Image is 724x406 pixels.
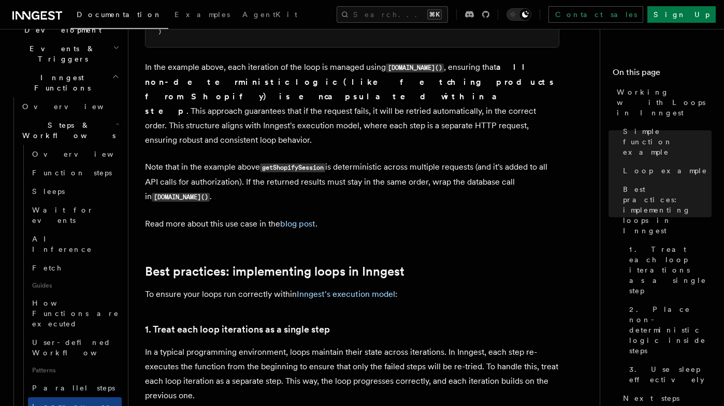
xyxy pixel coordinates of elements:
a: Examples [168,3,236,28]
span: 2. Place non-deterministic logic inside steps [629,304,712,356]
span: Guides [28,277,122,294]
a: Sign Up [647,6,716,23]
a: 3. Use sleep effectively [625,360,712,389]
a: Overview [18,97,122,116]
a: Inngest's execution model [297,289,395,299]
a: Sleeps [28,182,122,201]
p: Read more about this use case in the . [145,217,559,231]
a: 1. Treat each loop iterations as a single step [145,322,330,337]
span: AI Inference [32,235,92,253]
a: Contact sales [548,6,643,23]
a: Documentation [70,3,168,29]
code: [DOMAIN_NAME]() [386,64,444,72]
a: AgentKit [236,3,303,28]
p: To ensure your loops run correctly within : [145,287,559,302]
a: 2. Place non-deterministic logic inside steps [625,300,712,360]
a: blog post [280,219,315,229]
a: 1. Treat each loop iterations as a single step [625,240,712,300]
span: Documentation [77,10,162,19]
span: Loop example [623,166,707,176]
code: [DOMAIN_NAME]() [152,193,210,202]
p: In a typical programming environment, loops maintain their state across iterations. In Inngest, e... [145,345,559,403]
h4: On this page [613,66,712,83]
span: AgentKit [242,10,297,19]
span: User-defined Workflows [32,338,125,357]
p: Note that in the example above is deterministic across multiple requests (and it's added to all A... [145,160,559,204]
button: Inngest Functions [8,68,122,97]
a: Fetch [28,259,122,277]
code: getShopifySession [260,163,325,172]
span: Patterns [28,362,122,379]
span: Parallel steps [32,384,115,392]
a: How Functions are executed [28,294,122,333]
span: Simple function example [623,126,712,157]
a: Wait for events [28,201,122,230]
span: Events & Triggers [8,43,113,64]
span: Overview [22,102,129,111]
a: Overview [28,145,122,163]
span: Best practices: implementing loops in Inngest [623,184,712,236]
kbd: ⌘K [427,9,442,20]
a: Working with Loops in Inngest [613,83,712,122]
button: Events & Triggers [8,39,122,68]
a: Simple function example [619,122,712,161]
button: Toggle dark mode [506,8,531,21]
button: Steps & Workflows [18,116,122,145]
span: How Functions are executed [32,299,119,328]
a: User-defined Workflows [28,333,122,362]
a: Best practices: implementing loops in Inngest [145,264,404,279]
span: ) [158,28,162,35]
a: Parallel steps [28,379,122,397]
a: AI Inference [28,230,122,259]
span: Sleeps [32,187,65,196]
span: Examples [175,10,230,19]
span: Function steps [32,169,112,177]
span: Wait for events [32,206,94,224]
a: Loop example [619,161,712,180]
p: In the example above, each iteration of the loop is managed using , ensuring that . This approach... [145,60,559,147]
a: Function steps [28,163,122,182]
a: Best practices: implementing loops in Inngest [619,180,712,240]
span: Fetch [32,264,62,272]
span: Steps & Workflows [18,120,115,141]
button: Search...⌘K [337,6,448,23]
span: 1. Treat each loop iterations as a single step [629,244,712,296]
span: Inngest Functions [8,72,112,93]
span: Working with Loops in Inngest [617,87,712,118]
span: Next steps [623,393,679,403]
span: 3. Use sleep effectively [629,364,712,385]
span: Overview [32,150,139,158]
